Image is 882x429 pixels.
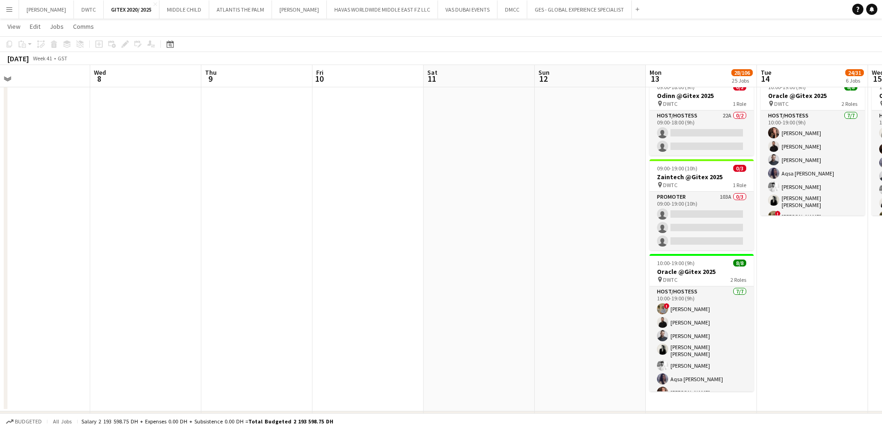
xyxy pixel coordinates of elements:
[7,54,29,63] div: [DATE]
[438,0,497,19] button: VAS DUBAI EVENTS
[761,110,865,226] app-card-role: Host/Hostess7/710:00-19:00 (9h)[PERSON_NAME][PERSON_NAME][PERSON_NAME]Aqsa [PERSON_NAME][PERSON_N...
[205,68,217,77] span: Thu
[663,100,677,107] span: DWTC
[104,0,159,19] button: GITEX 2020/ 2025
[733,182,746,188] span: 1 Role
[845,69,864,76] span: 24/31
[93,73,106,84] span: 8
[732,77,752,84] div: 25 Jobs
[846,77,863,84] div: 6 Jobs
[19,0,74,19] button: [PERSON_NAME]
[663,182,677,188] span: DWTC
[248,418,333,425] span: Total Budgeted 2 193 598.75 DH
[7,22,20,31] span: View
[316,68,324,77] span: Fri
[650,91,754,100] h3: Odinn @Gitex 2025
[650,173,754,181] h3: Zaintech @Gitex 2025
[650,286,754,402] app-card-role: Host/Hostess7/710:00-19:00 (9h)![PERSON_NAME][PERSON_NAME][PERSON_NAME][PERSON_NAME] [PERSON_NAME...
[74,0,104,19] button: DWTC
[5,416,43,427] button: Budgeted
[657,165,697,172] span: 09:00-19:00 (10h)
[73,22,94,31] span: Comms
[650,254,754,391] app-job-card: 10:00-19:00 (9h)8/8Oracle @Gitex 2025 DWTC2 RolesHost/Hostess7/710:00-19:00 (9h)![PERSON_NAME][PE...
[761,91,865,100] h3: Oracle @Gitex 2025
[69,20,98,32] a: Comms
[650,78,754,156] app-job-card: 09:00-18:00 (9h)0/2Odinn @Gitex 2025 DWTC1 RoleHost/Hostess22A0/209:00-18:00 (9h)
[759,73,771,84] span: 14
[650,192,754,250] app-card-role: Promoter103A0/309:00-19:00 (10h)
[650,159,754,250] app-job-card: 09:00-19:00 (10h)0/3Zaintech @Gitex 2025 DWTC1 RolePromoter103A0/309:00-19:00 (10h)
[51,418,73,425] span: All jobs
[50,22,64,31] span: Jobs
[527,0,632,19] button: GES - GLOBAL EXPERIENCE SPECIALIST
[733,260,746,266] span: 8/8
[537,73,550,84] span: 12
[731,69,753,76] span: 28/106
[650,110,754,156] app-card-role: Host/Hostess22A0/209:00-18:00 (9h)
[842,100,857,107] span: 2 Roles
[733,100,746,107] span: 1 Role
[94,68,106,77] span: Wed
[46,20,67,32] a: Jobs
[31,55,54,62] span: Week 41
[775,211,781,216] span: !
[650,68,662,77] span: Mon
[497,0,527,19] button: DMCC
[427,68,438,77] span: Sat
[664,303,670,309] span: !
[733,165,746,172] span: 0/3
[761,78,865,215] app-job-card: 10:00-19:00 (9h)8/8Oracle @Gitex 2025 DWTC2 RolesHost/Hostess7/710:00-19:00 (9h)[PERSON_NAME][PER...
[204,73,217,84] span: 9
[538,68,550,77] span: Sun
[663,276,677,283] span: DWTC
[272,0,327,19] button: [PERSON_NAME]
[761,68,771,77] span: Tue
[315,73,324,84] span: 10
[209,0,272,19] button: ATLANTIS THE PALM
[774,100,789,107] span: DWTC
[15,418,42,425] span: Budgeted
[426,73,438,84] span: 11
[327,0,438,19] button: HAVAS WORLDWIDE MIDDLE EAST FZ LLC
[730,276,746,283] span: 2 Roles
[159,0,209,19] button: MIDDLE CHILD
[4,20,24,32] a: View
[657,260,695,266] span: 10:00-19:00 (9h)
[30,22,40,31] span: Edit
[648,73,662,84] span: 13
[81,418,333,425] div: Salary 2 193 598.75 DH + Expenses 0.00 DH + Subsistence 0.00 DH =
[26,20,44,32] a: Edit
[650,267,754,276] h3: Oracle @Gitex 2025
[58,55,67,62] div: GST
